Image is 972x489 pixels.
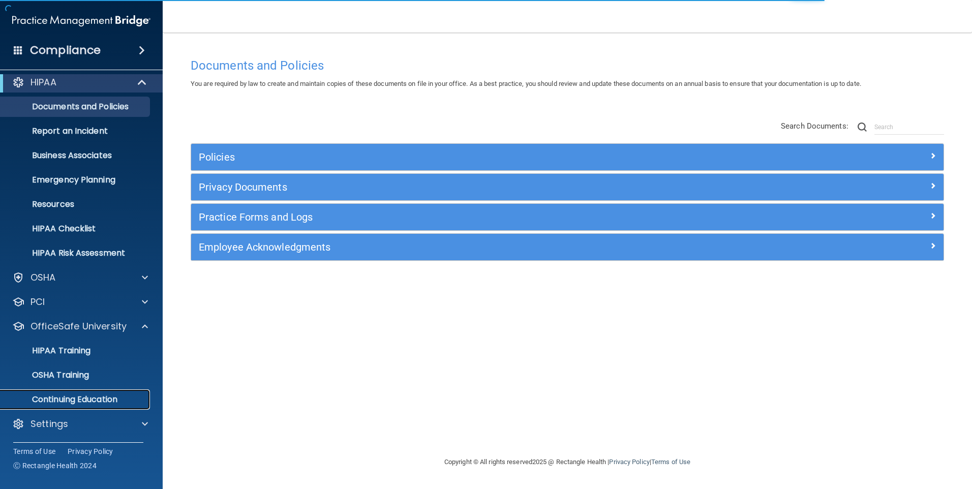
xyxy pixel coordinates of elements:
a: Terms of Use [13,446,55,456]
p: Resources [7,199,145,209]
h5: Practice Forms and Logs [199,211,748,223]
a: OSHA [12,271,148,284]
a: Policies [199,149,936,165]
p: HIPAA Checklist [7,224,145,234]
p: PCI [31,296,45,308]
span: Ⓒ Rectangle Health 2024 [13,461,97,471]
a: Settings [12,418,148,430]
input: Search [874,119,944,135]
h5: Policies [199,151,748,163]
a: PCI [12,296,148,308]
p: OfficeSafe University [31,320,127,332]
p: Settings [31,418,68,430]
h4: Documents and Policies [191,59,944,72]
p: Continuing Education [7,394,145,405]
img: ic-search.3b580494.png [858,123,867,132]
p: OSHA Training [7,370,89,380]
iframe: Drift Widget Chat Controller [796,417,960,457]
a: Privacy Policy [68,446,113,456]
p: Documents and Policies [7,102,145,112]
a: Privacy Documents [199,179,936,195]
p: Emergency Planning [7,175,145,185]
span: Search Documents: [781,121,848,131]
a: Practice Forms and Logs [199,209,936,225]
h4: Compliance [30,43,101,57]
div: Copyright © All rights reserved 2025 @ Rectangle Health | | [382,446,753,478]
a: HIPAA [12,76,147,88]
p: Report an Incident [7,126,145,136]
p: Business Associates [7,150,145,161]
p: OSHA [31,271,56,284]
p: HIPAA [31,76,56,88]
a: Terms of Use [651,458,690,466]
p: HIPAA Training [7,346,90,356]
a: OfficeSafe University [12,320,148,332]
img: PMB logo [12,11,150,31]
h5: Privacy Documents [199,181,748,193]
p: HIPAA Risk Assessment [7,248,145,258]
a: Employee Acknowledgments [199,239,936,255]
h5: Employee Acknowledgments [199,241,748,253]
a: Privacy Policy [609,458,649,466]
span: You are required by law to create and maintain copies of these documents on file in your office. ... [191,80,861,87]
